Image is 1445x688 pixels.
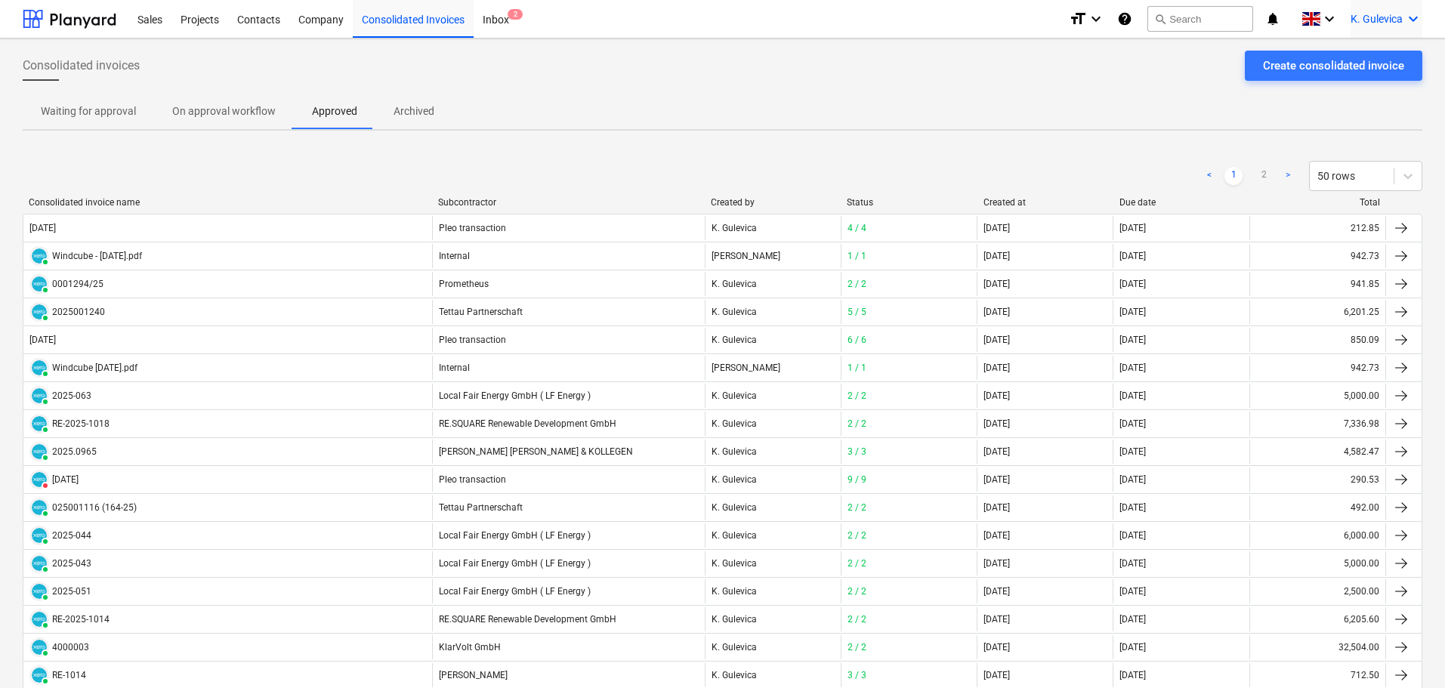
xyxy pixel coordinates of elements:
[848,307,866,317] span: 5 / 5
[1113,467,1249,492] div: [DATE]
[1256,197,1381,208] div: Total
[1263,56,1404,76] div: Create consolidated invoice
[29,442,49,461] div: Invoice has been synced with Xero and its status is currently PAID
[52,474,79,485] div: [DATE]
[1320,10,1338,28] i: keyboard_arrow_down
[983,418,1010,429] div: [DATE]
[432,440,705,464] div: [PERSON_NAME] [PERSON_NAME] & KOLLEGEN
[432,384,705,408] div: Local Fair Energy GmbH ( LF Energy )
[432,244,705,268] div: Internal
[432,300,705,324] div: Tettau Partnerschaft
[432,579,705,603] div: Local Fair Energy GmbH ( LF Energy )
[52,614,110,625] div: RE-2025-1014
[848,530,866,541] span: 2 / 2
[1351,251,1379,261] div: 942.73
[848,502,866,513] span: 2 / 2
[1404,10,1422,28] i: keyboard_arrow_down
[1113,216,1249,240] div: [DATE]
[705,523,841,548] div: K. Gulevica
[1344,446,1379,457] div: 4,582.47
[1344,586,1379,597] div: 2,500.00
[1200,167,1218,185] a: Previous page
[52,586,91,597] div: 2025-051
[1113,328,1249,352] div: [DATE]
[848,363,866,373] span: 1 / 1
[29,302,49,322] div: Invoice has been synced with Xero and its status is currently PAID
[29,554,49,573] div: Invoice has been synced with Xero and its status is currently PAID
[1344,418,1379,429] div: 7,336.98
[983,335,1010,345] div: [DATE]
[29,582,49,601] div: Invoice has been synced with Xero and its status is currently PAID
[983,363,1010,373] div: [DATE]
[432,216,705,240] div: Pleo transaction
[1344,558,1379,569] div: 5,000.00
[848,670,866,680] span: 3 / 3
[983,197,1108,208] div: Created at
[1113,635,1249,659] div: [DATE]
[52,251,142,261] div: Windcube - [DATE].pdf
[52,390,91,401] div: 2025-063
[432,523,705,548] div: Local Fair Energy GmbH ( LF Energy )
[1154,13,1166,25] span: search
[29,197,426,208] div: Consolidated invoice name
[983,502,1010,513] div: [DATE]
[32,304,47,319] img: xero.svg
[432,635,705,659] div: KlarVolt GmbH
[432,663,705,687] div: [PERSON_NAME]
[1113,356,1249,380] div: [DATE]
[705,412,841,436] div: K. Gulevica
[432,495,705,520] div: Tettau Partnerschaft
[1113,272,1249,296] div: [DATE]
[52,502,137,513] div: 025001116 (164-25)
[848,335,866,345] span: 6 / 6
[52,307,105,317] div: 2025001240
[983,307,1010,317] div: [DATE]
[1351,13,1403,25] span: K. Gulevica
[1224,167,1243,185] a: Page 1 is your current page
[394,103,434,119] p: Archived
[52,530,91,541] div: 2025-044
[1069,10,1087,28] i: format_size
[1369,615,1445,688] iframe: Chat Widget
[983,474,1010,485] div: [DATE]
[848,446,866,457] span: 3 / 3
[32,556,47,571] img: xero.svg
[1351,474,1379,485] div: 290.53
[848,418,866,429] span: 2 / 2
[29,246,49,266] div: Invoice has been synced with Xero and its status is currently PAID
[848,223,866,233] span: 4 / 4
[1113,663,1249,687] div: [DATE]
[29,637,49,657] div: Invoice has been synced with Xero and its status is currently PAID
[29,609,49,629] div: Invoice has been synced with Xero and its status is currently PAID
[705,328,841,352] div: K. Gulevica
[983,251,1010,261] div: [DATE]
[1351,335,1379,345] div: 850.09
[23,57,140,75] span: Consolidated invoices
[32,276,47,292] img: xero.svg
[32,584,47,599] img: xero.svg
[1344,614,1379,625] div: 6,205.60
[432,272,705,296] div: Prometheus
[1351,670,1379,680] div: 712.50
[52,558,91,569] div: 2025-043
[432,551,705,575] div: Local Fair Energy GmbH ( LF Energy )
[52,670,86,680] div: RE-1014
[705,495,841,520] div: K. Gulevica
[848,586,866,597] span: 2 / 2
[32,388,47,403] img: xero.svg
[705,635,841,659] div: K. Gulevica
[847,197,971,208] div: Status
[172,103,276,119] p: On approval workflow
[29,526,49,545] div: Invoice has been synced with Xero and its status is currently PAID
[983,614,1010,625] div: [DATE]
[1338,642,1379,653] div: 32,504.00
[705,272,841,296] div: K. Gulevica
[1344,530,1379,541] div: 6,000.00
[705,216,841,240] div: K. Gulevica
[1344,390,1379,401] div: 5,000.00
[1351,223,1379,233] div: 212.85
[983,446,1010,457] div: [DATE]
[848,558,866,569] span: 2 / 2
[29,470,49,489] div: Invoice has been synced with Xero and its status is currently DELETED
